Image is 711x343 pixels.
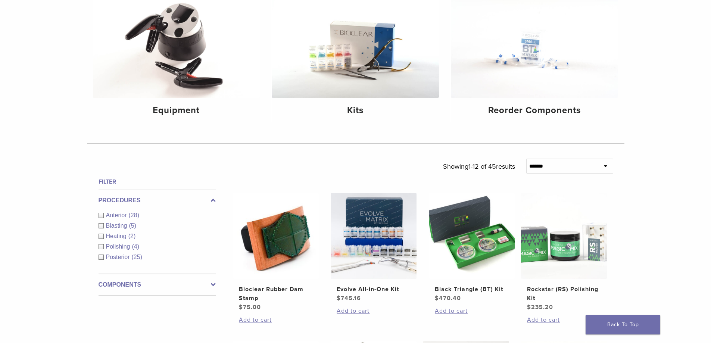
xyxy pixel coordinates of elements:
[132,243,139,250] span: (4)
[239,285,313,303] h2: Bioclear Rubber Dam Stamp
[129,222,136,229] span: (5)
[99,104,254,117] h4: Equipment
[106,233,128,239] span: Heating
[435,285,509,294] h2: Black Triangle (BT) Kit
[106,222,129,229] span: Blasting
[239,303,261,311] bdi: 75.00
[331,193,417,279] img: Evolve All-in-One Kit
[586,315,660,334] a: Back To Top
[129,212,139,218] span: (28)
[527,303,531,311] span: $
[468,162,496,171] span: 1-12 of 45
[435,294,461,302] bdi: 470.40
[337,294,341,302] span: $
[443,159,515,174] p: Showing results
[106,254,132,260] span: Posterior
[521,193,607,279] img: Rockstar (RS) Polishing Kit
[106,243,132,250] span: Polishing
[435,306,509,315] a: Add to cart: “Black Triangle (BT) Kit”
[233,193,319,312] a: Bioclear Rubber Dam StampBioclear Rubber Dam Stamp $75.00
[132,254,142,260] span: (25)
[337,294,361,302] bdi: 745.16
[99,280,216,289] label: Components
[239,303,243,311] span: $
[527,315,601,324] a: Add to cart: “Rockstar (RS) Polishing Kit”
[527,285,601,303] h2: Rockstar (RS) Polishing Kit
[521,193,608,312] a: Rockstar (RS) Polishing KitRockstar (RS) Polishing Kit $235.20
[330,193,417,303] a: Evolve All-in-One KitEvolve All-in-One Kit $745.16
[278,104,433,117] h4: Kits
[457,104,612,117] h4: Reorder Components
[337,306,411,315] a: Add to cart: “Evolve All-in-One Kit”
[99,196,216,205] label: Procedures
[435,294,439,302] span: $
[106,212,129,218] span: Anterior
[239,315,313,324] a: Add to cart: “Bioclear Rubber Dam Stamp”
[128,233,136,239] span: (2)
[337,285,411,294] h2: Evolve All-in-One Kit
[428,193,515,303] a: Black Triangle (BT) KitBlack Triangle (BT) Kit $470.40
[99,177,216,186] h4: Filter
[233,193,319,279] img: Bioclear Rubber Dam Stamp
[429,193,515,279] img: Black Triangle (BT) Kit
[527,303,553,311] bdi: 235.20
